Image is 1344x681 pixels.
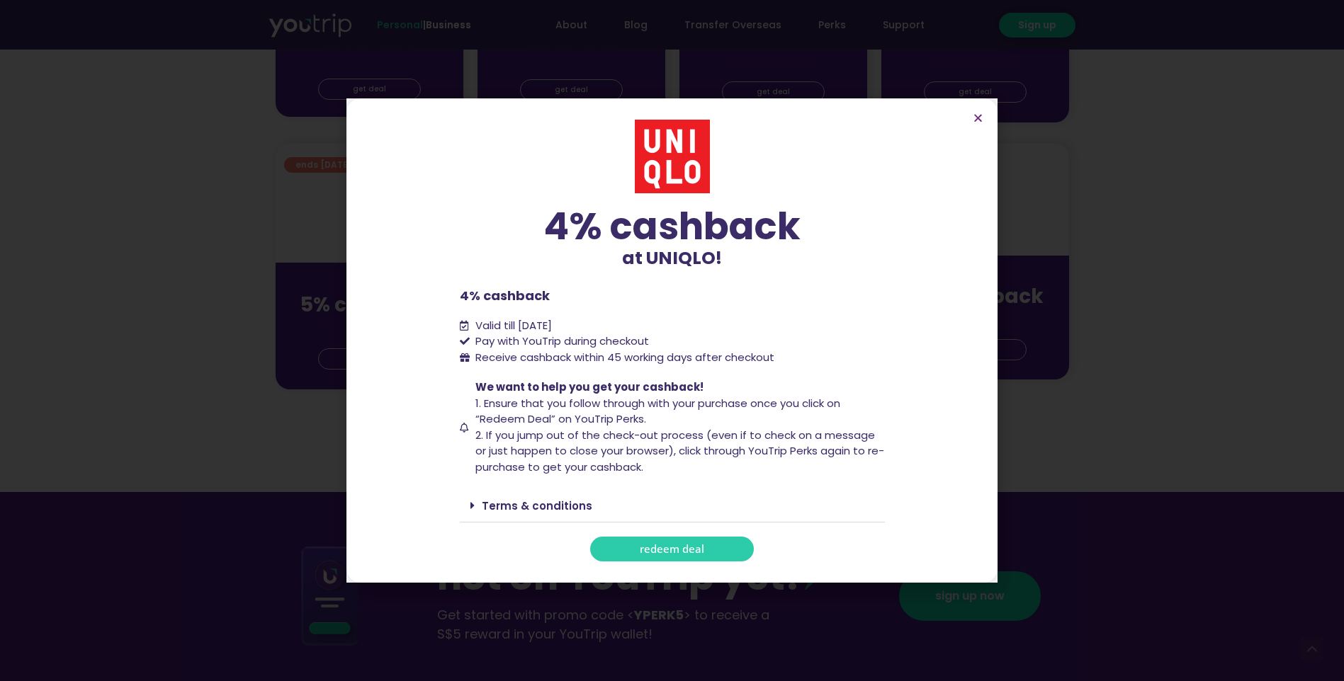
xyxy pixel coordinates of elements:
div: 4% cashback [460,207,885,245]
span: Receive cashback within 45 working days after checkout [475,350,774,365]
div: at UNIQLO! [460,207,885,272]
div: Terms & conditions [460,489,885,522]
a: Terms & conditions [482,498,592,513]
p: 4% cashback [460,286,885,305]
a: Close [973,113,983,123]
a: redeem deal [590,537,754,561]
span: redeem deal [640,544,704,554]
span: 1. Ensure that you follow through with your purchase once you click on “Redeem Deal” on YouTrip P... [475,396,840,427]
span: 2. If you jump out of the check-out process (even if to check on a message or just happen to clos... [475,428,884,474]
span: We want to help you get your cashback! [475,379,704,394]
span: Valid till [DATE] [475,318,552,333]
span: Pay with YouTrip during checkout [472,333,649,350]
